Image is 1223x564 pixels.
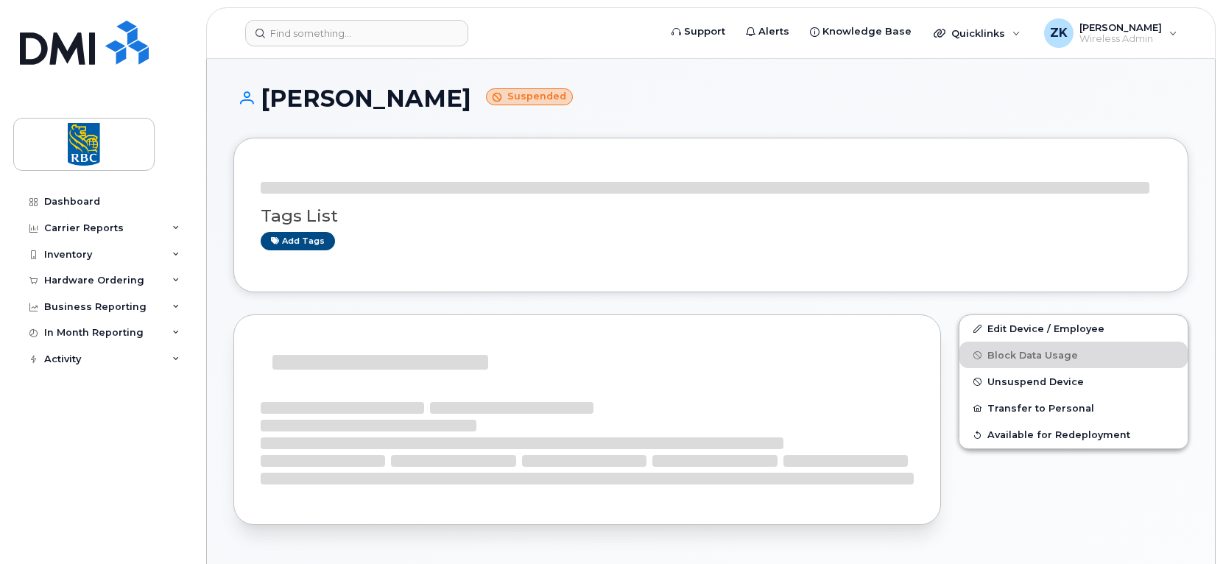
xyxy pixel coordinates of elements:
a: Add tags [261,232,335,250]
span: Unsuspend Device [987,376,1084,387]
a: Edit Device / Employee [959,315,1188,342]
span: Available for Redeployment [987,429,1130,440]
h1: [PERSON_NAME] [233,85,1188,111]
small: Suspended [486,88,573,105]
button: Unsuspend Device [959,368,1188,395]
button: Transfer to Personal [959,395,1188,421]
h3: Tags List [261,207,1161,225]
button: Block Data Usage [959,342,1188,368]
button: Available for Redeployment [959,421,1188,448]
